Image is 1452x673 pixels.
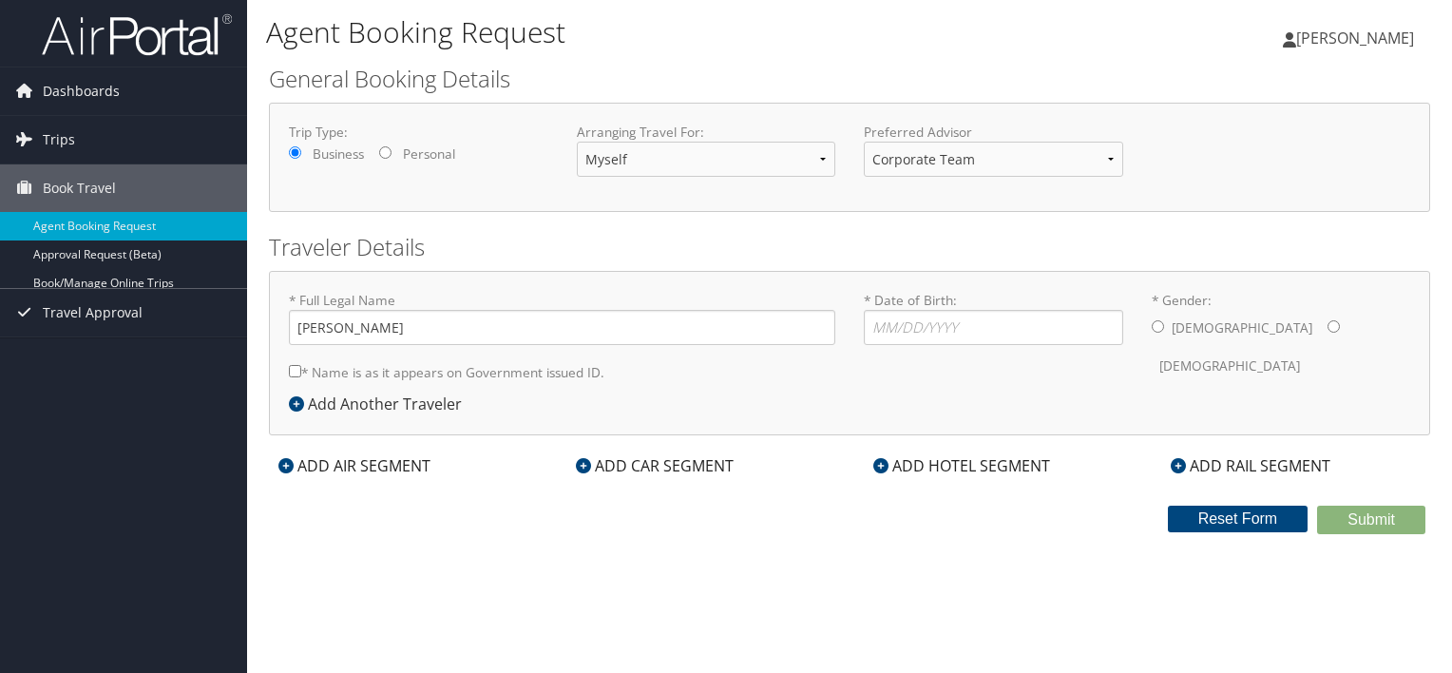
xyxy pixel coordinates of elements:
[1296,28,1414,48] span: [PERSON_NAME]
[864,310,1123,345] input: * Date of Birth:
[1152,320,1164,333] input: * Gender:[DEMOGRAPHIC_DATA][DEMOGRAPHIC_DATA]
[1172,310,1312,346] label: [DEMOGRAPHIC_DATA]
[289,393,471,415] div: Add Another Traveler
[1168,506,1309,532] button: Reset Form
[269,63,1430,95] h2: General Booking Details
[1283,10,1433,67] a: [PERSON_NAME]
[577,123,836,142] label: Arranging Travel For:
[1152,291,1411,385] label: * Gender:
[289,123,548,142] label: Trip Type:
[1161,454,1340,477] div: ADD RAIL SEGMENT
[43,116,75,163] span: Trips
[266,12,1044,52] h1: Agent Booking Request
[43,164,116,212] span: Book Travel
[1328,320,1340,333] input: * Gender:[DEMOGRAPHIC_DATA][DEMOGRAPHIC_DATA]
[313,144,364,163] label: Business
[289,310,835,345] input: * Full Legal Name
[289,355,604,390] label: * Name is as it appears on Government issued ID.
[289,291,835,345] label: * Full Legal Name
[566,454,743,477] div: ADD CAR SEGMENT
[403,144,455,163] label: Personal
[43,289,143,336] span: Travel Approval
[864,454,1060,477] div: ADD HOTEL SEGMENT
[1159,348,1300,384] label: [DEMOGRAPHIC_DATA]
[42,12,232,57] img: airportal-logo.png
[864,291,1123,345] label: * Date of Birth:
[269,454,440,477] div: ADD AIR SEGMENT
[864,123,1123,142] label: Preferred Advisor
[289,365,301,377] input: * Name is as it appears on Government issued ID.
[43,67,120,115] span: Dashboards
[269,231,1430,263] h2: Traveler Details
[1317,506,1425,534] button: Submit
